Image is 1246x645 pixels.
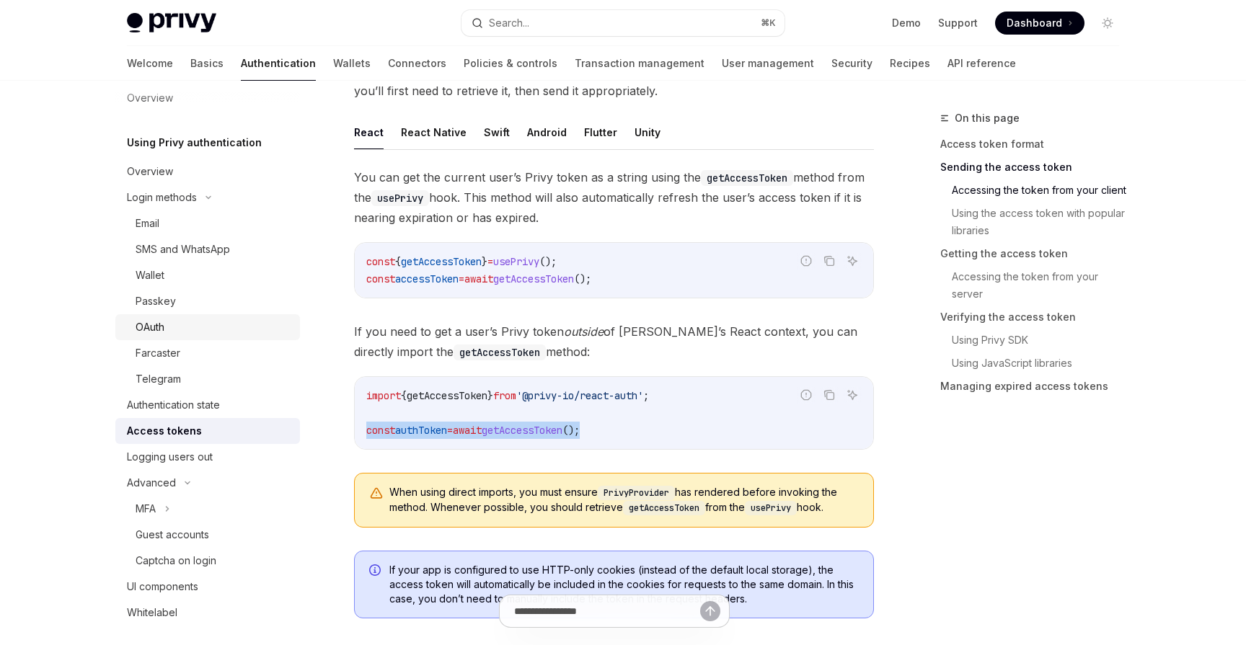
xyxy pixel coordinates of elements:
[564,324,604,339] em: outside
[461,10,785,36] button: Search...⌘K
[489,14,529,32] div: Search...
[136,293,176,310] div: Passkey
[635,115,660,149] button: Unity
[115,392,300,418] a: Authentication state
[127,189,197,206] div: Login methods
[369,564,384,579] svg: Info
[831,46,872,81] a: Security
[115,159,300,184] a: Overview
[241,46,316,81] a: Authentication
[366,255,395,268] span: const
[584,115,617,149] button: Flutter
[127,474,176,491] div: Advanced
[366,389,401,402] span: import
[136,526,209,543] div: Guest accounts
[127,163,173,180] div: Overview
[761,17,776,29] span: ⌘ K
[136,215,159,232] div: Email
[136,267,164,284] div: Wallet
[115,236,300,262] a: SMS and WhatsApp
[115,444,300,470] a: Logging users out
[700,601,720,621] button: Send message
[940,133,1131,156] a: Access token format
[354,167,874,228] span: You can get the current user’s Privy token as a string using the method from the hook. This metho...
[127,396,220,414] div: Authentication state
[371,190,429,206] code: usePrivy
[136,500,156,517] div: MFA
[598,486,675,500] code: PrivyProvider
[940,306,1131,329] a: Verifying the access token
[354,321,874,362] span: If you need to get a user’s Privy token of [PERSON_NAME]’s React context, you can directly import...
[843,386,862,404] button: Ask AI
[952,352,1131,375] a: Using JavaScript libraries
[701,170,793,186] code: getAccessToken
[947,46,1016,81] a: API reference
[820,386,839,404] button: Copy the contents from the code block
[493,255,539,268] span: usePrivy
[127,578,198,595] div: UI components
[955,110,1020,127] span: On this page
[115,522,300,548] a: Guest accounts
[407,389,487,402] span: getAccessToken
[562,424,580,437] span: ();
[464,46,557,81] a: Policies & controls
[797,386,816,404] button: Report incorrect code
[395,424,447,437] span: authToken
[940,242,1131,265] a: Getting the access token
[574,272,591,285] span: ();
[892,16,921,30] a: Demo
[722,46,814,81] a: User management
[952,179,1131,202] a: Accessing the token from your client
[115,262,300,288] a: Wallet
[190,46,224,81] a: Basics
[389,485,859,515] span: When using direct imports, you must ensure has rendered before invoking the method. Whenever poss...
[890,46,930,81] a: Recipes
[401,389,407,402] span: {
[127,604,177,621] div: Whitelabel
[487,389,493,402] span: }
[1007,16,1062,30] span: Dashboard
[447,424,453,437] span: =
[843,252,862,270] button: Ask AI
[454,344,546,360] code: getAccessToken
[115,288,300,314] a: Passkey
[115,210,300,236] a: Email
[115,548,300,574] a: Captcha on login
[401,115,467,149] button: React Native
[395,255,401,268] span: {
[366,272,395,285] span: const
[136,370,181,388] div: Telegram
[482,424,562,437] span: getAccessToken
[952,202,1131,242] a: Using the access token with popular libraries
[127,46,173,81] a: Welcome
[369,486,384,501] svg: Warning
[136,241,230,258] div: SMS and WhatsApp
[952,329,1131,352] a: Using Privy SDK
[354,115,384,149] button: React
[464,272,493,285] span: await
[389,563,859,606] span: If your app is configured to use HTTP-only cookies (instead of the default local storage), the ac...
[115,600,300,626] a: Whitelabel
[493,389,516,402] span: from
[127,13,216,33] img: light logo
[333,46,371,81] a: Wallets
[623,501,705,515] code: getAccessToken
[745,501,797,515] code: usePrivy
[127,422,202,440] div: Access tokens
[575,46,704,81] a: Transaction management
[539,255,557,268] span: ();
[115,314,300,340] a: OAuth
[643,389,649,402] span: ;
[115,366,300,392] a: Telegram
[136,319,164,336] div: OAuth
[484,115,510,149] button: Swift
[127,134,262,151] h5: Using Privy authentication
[940,375,1131,398] a: Managing expired access tokens
[797,252,816,270] button: Report incorrect code
[453,424,482,437] span: await
[459,272,464,285] span: =
[115,340,300,366] a: Farcaster
[952,265,1131,306] a: Accessing the token from your server
[127,448,213,466] div: Logging users out
[136,552,216,569] div: Captcha on login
